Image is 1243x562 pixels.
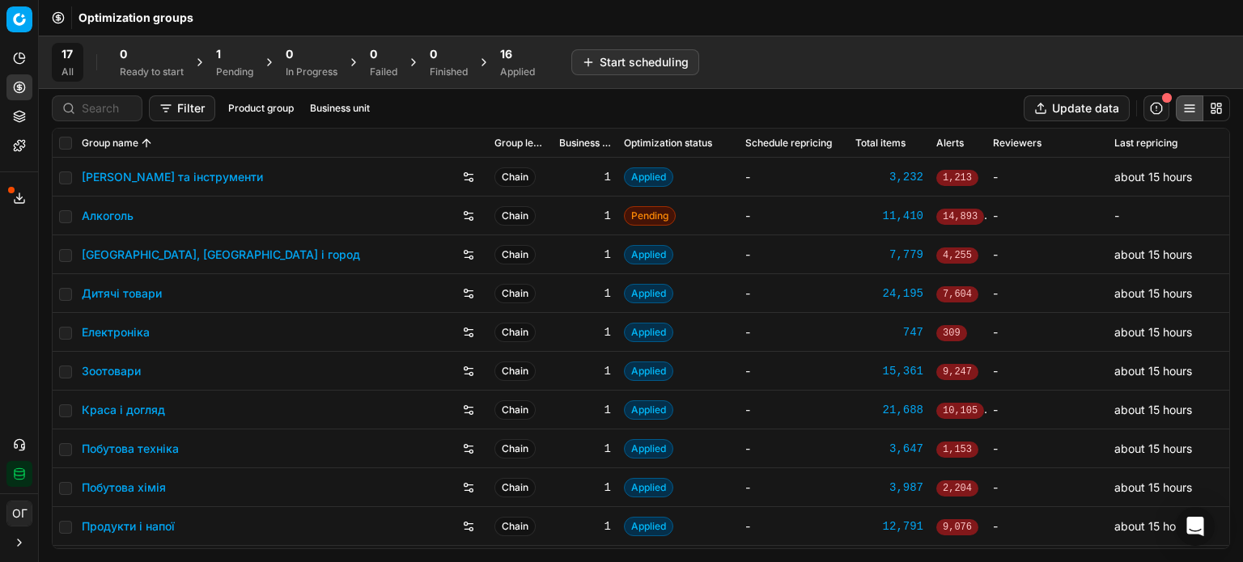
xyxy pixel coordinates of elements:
div: 1 [559,518,611,535]
button: Sorted by Group name ascending [138,135,155,151]
div: Failed [370,65,397,78]
div: 1 [559,441,611,457]
span: Chain [494,517,536,536]
span: about 15 hours [1114,480,1192,494]
span: 4,255 [936,247,978,264]
td: - [739,468,849,507]
span: Applied [624,167,673,187]
div: Pending [216,65,253,78]
span: Applied [624,245,673,264]
a: 15,361 [855,363,923,379]
span: Total items [855,137,906,150]
td: - [739,391,849,429]
a: Алкоголь [82,208,134,224]
span: Chain [494,400,536,420]
input: Search [82,100,132,116]
span: Chain [494,439,536,458]
td: - [739,274,849,313]
div: Finished [430,65,468,78]
a: Продукти і напої [82,518,175,535]
span: Applied [624,439,673,458]
button: Product group [222,99,300,118]
td: - [739,429,849,468]
button: Filter [149,95,215,121]
a: 747 [855,324,923,340]
td: - [739,196,849,235]
span: 0 [120,46,127,62]
span: Business unit [559,137,611,150]
td: - [986,274,1108,313]
td: - [986,235,1108,274]
span: about 15 hours [1114,519,1192,533]
span: Applied [624,284,673,303]
span: Chain [494,206,536,226]
a: [PERSON_NAME] та інструменти [82,169,263,185]
span: Applied [624,361,673,381]
span: Applied [624,400,673,420]
span: Chain [494,323,536,342]
td: - [739,235,849,274]
td: - [739,352,849,391]
span: 14,893 [936,209,984,225]
button: Start scheduling [571,49,699,75]
td: - [986,507,1108,546]
span: Chain [494,167,536,187]
span: Group name [82,137,138,150]
span: Applied [624,323,673,342]
span: 9,247 [936,364,978,380]
span: 0 [286,46,293,62]
div: 1 [559,324,611,340]
span: 16 [500,46,512,62]
div: 1 [559,480,611,496]
td: - [986,158,1108,196]
div: 1 [559,402,611,418]
button: Update data [1024,95,1130,121]
a: Краса і догляд [82,402,165,418]
div: 1 [559,363,611,379]
td: - [986,391,1108,429]
span: Chain [494,361,536,381]
td: - [986,196,1108,235]
span: 1,153 [936,442,978,458]
span: about 15 hours [1114,442,1192,455]
td: - [986,313,1108,352]
a: 7,779 [855,247,923,263]
div: 1 [559,247,611,263]
a: 21,688 [855,402,923,418]
a: 24,195 [855,285,923,302]
span: 10,105 [936,403,984,419]
span: Alerts [936,137,964,150]
a: [GEOGRAPHIC_DATA], [GEOGRAPHIC_DATA] і город [82,247,360,263]
td: - [986,352,1108,391]
a: 3,232 [855,169,923,185]
div: Applied [500,65,535,78]
nav: breadcrumb [78,10,193,26]
span: about 15 hours [1114,364,1192,378]
a: 12,791 [855,518,923,535]
span: 0 [430,46,437,62]
span: 7,604 [936,286,978,302]
div: 3,987 [855,480,923,496]
span: Schedule repricing [745,137,832,150]
a: Дитячі товари [82,285,162,302]
button: ОГ [6,501,32,526]
a: 11,410 [855,208,923,224]
span: about 15 hours [1114,403,1192,416]
td: - [986,468,1108,507]
span: Chain [494,478,536,497]
a: Побутова хімія [82,480,166,496]
td: - [986,429,1108,468]
span: about 15 hours [1114,325,1192,339]
a: Зоотовари [82,363,141,379]
span: 1 [216,46,221,62]
span: Chain [494,245,536,264]
span: Optimization groups [78,10,193,26]
span: about 15 hours [1114,247,1192,261]
div: 1 [559,208,611,224]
